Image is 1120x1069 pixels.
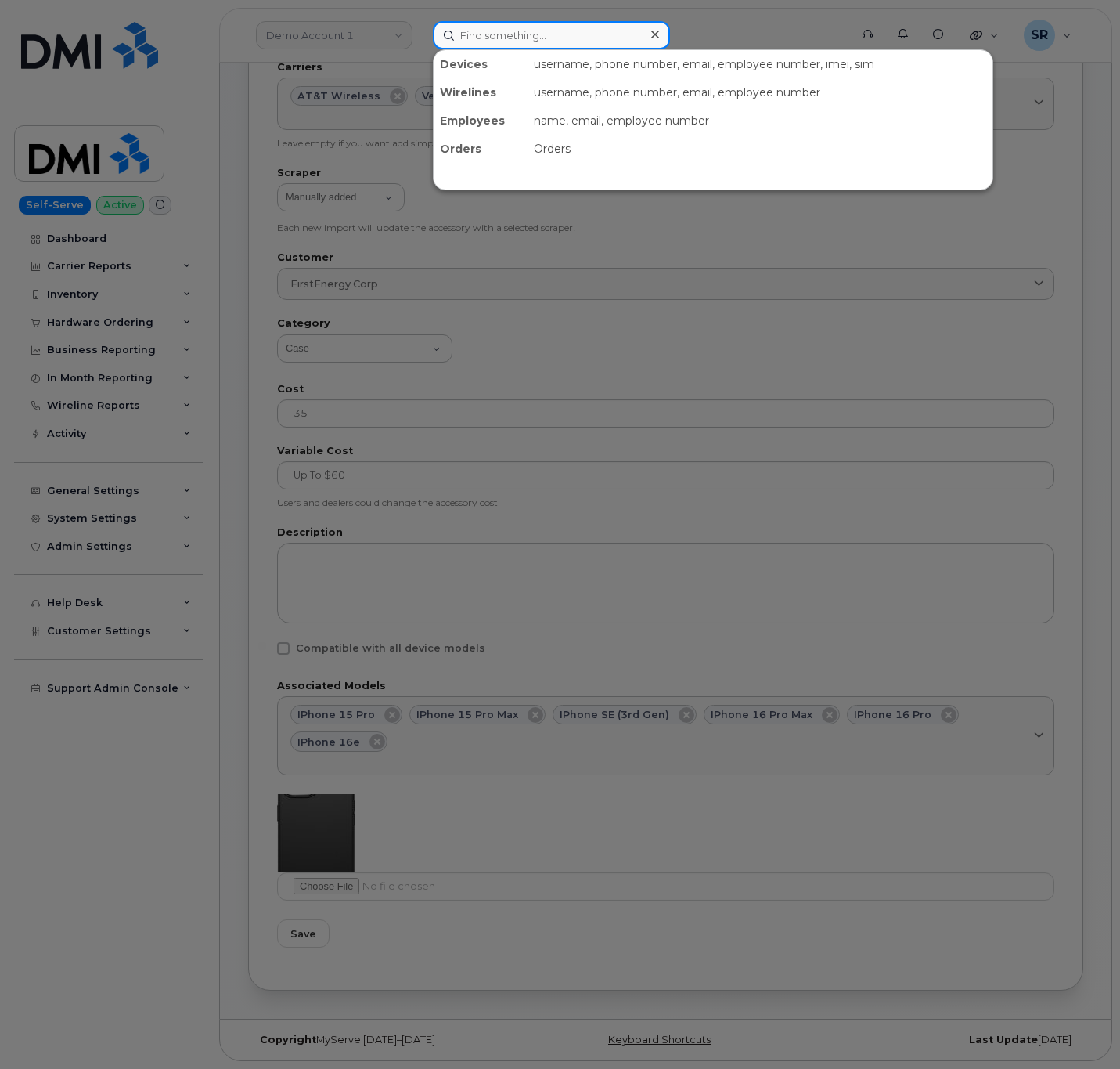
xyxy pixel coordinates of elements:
div: Orders [528,135,992,163]
div: username, phone number, email, employee number, imei, sim [528,50,992,78]
div: Employees [434,107,528,135]
div: name, email, employee number [528,107,992,135]
input: Find something... [433,21,670,49]
div: Devices [434,50,528,78]
div: Orders [434,135,528,163]
div: Wirelines [434,78,528,107]
div: username, phone number, email, employee number [528,78,992,107]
